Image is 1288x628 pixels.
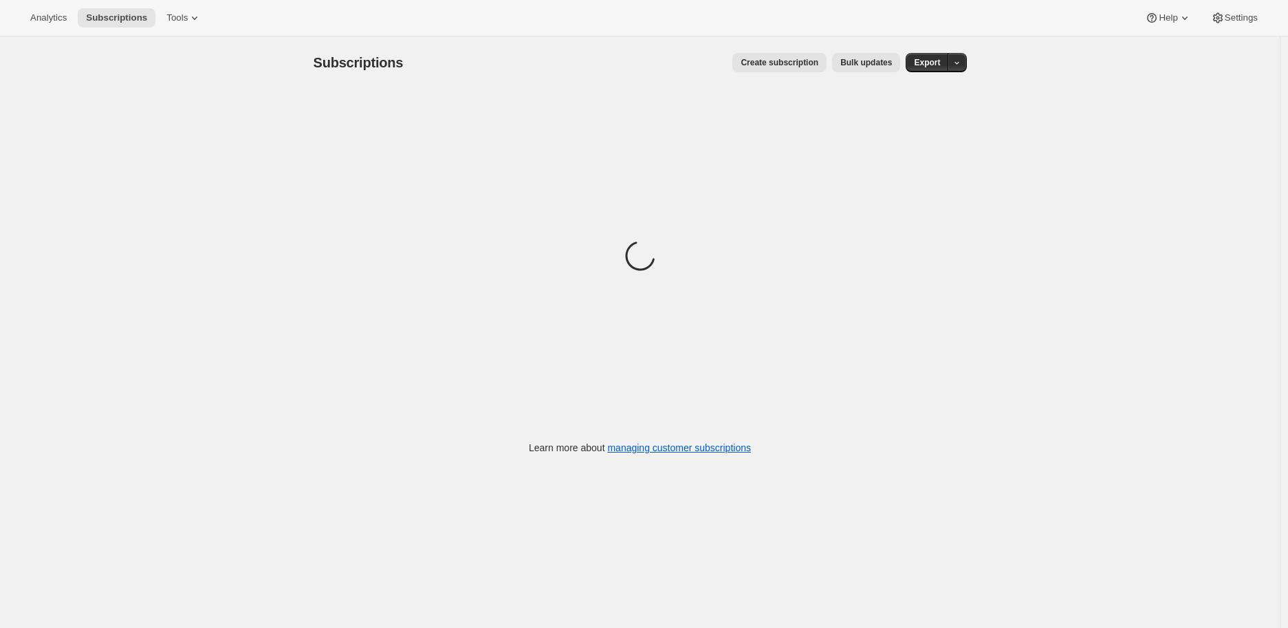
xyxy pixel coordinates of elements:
button: Tools [158,8,210,28]
button: Subscriptions [78,8,155,28]
button: Analytics [22,8,75,28]
p: Learn more about [529,441,751,455]
a: managing customer subscriptions [607,442,751,453]
button: Export [906,53,948,72]
button: Help [1137,8,1199,28]
button: Create subscription [732,53,827,72]
button: Bulk updates [832,53,900,72]
span: Subscriptions [314,55,404,70]
span: Create subscription [741,57,818,68]
span: Analytics [30,12,67,23]
span: Tools [166,12,188,23]
span: Help [1159,12,1177,23]
button: Settings [1203,8,1266,28]
span: Settings [1225,12,1258,23]
span: Export [914,57,940,68]
span: Subscriptions [86,12,147,23]
span: Bulk updates [840,57,892,68]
